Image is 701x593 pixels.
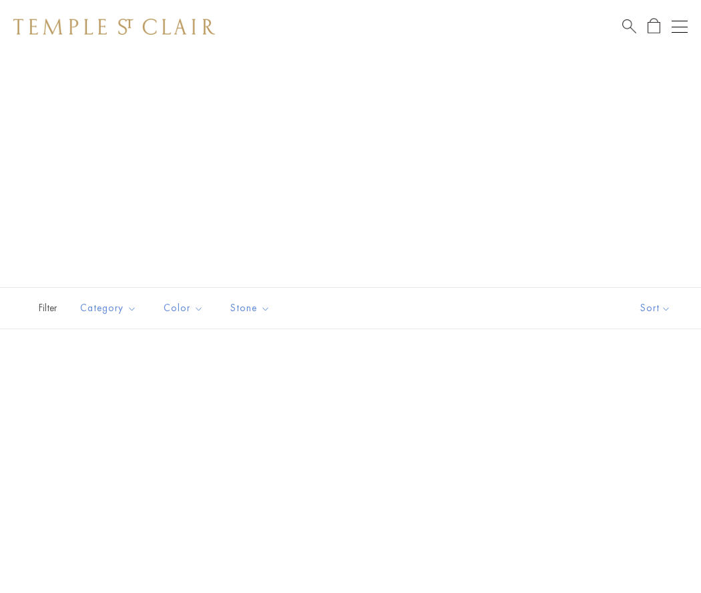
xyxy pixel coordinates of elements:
[672,19,688,35] button: Open navigation
[154,293,214,323] button: Color
[70,293,147,323] button: Category
[157,300,214,317] span: Color
[73,300,147,317] span: Category
[220,293,280,323] button: Stone
[648,18,660,35] a: Open Shopping Bag
[224,300,280,317] span: Stone
[610,288,701,329] button: Show sort by
[622,18,636,35] a: Search
[13,19,215,35] img: Temple St. Clair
